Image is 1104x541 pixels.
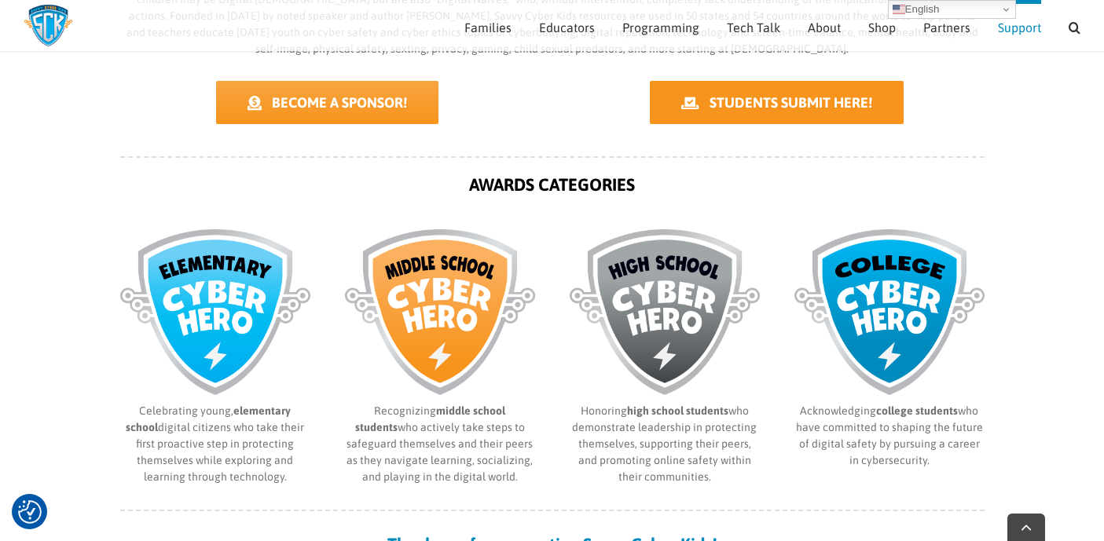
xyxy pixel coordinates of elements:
p: Honoring who demonstrate leadership in protecting themselves, supporting their peers, and promoti... [570,403,760,485]
img: SCK-awards-categories-High [570,229,760,395]
span: Families [464,21,512,34]
span: Support [998,21,1041,34]
p: Celebrating young, digital citizens who take their first proactive step in protecting themselves ... [120,403,310,485]
p: Recognizing who actively take steps to safeguard themselves and their peers as they navigate lear... [345,403,535,485]
button: Consent Preferences [18,500,42,524]
b: college students [876,404,958,417]
span: Tech Talk [727,21,780,34]
span: Educators [539,21,595,34]
a: BECOME A SPONSOR! [216,81,438,124]
img: SCK-awards-categories-College1 [794,229,985,395]
img: SCK-awards-categories-Middle [345,229,535,395]
span: Programming [622,21,699,34]
a: STUDENTS SUBMIT HERE! [650,81,904,124]
span: About [808,21,841,34]
span: Shop [868,21,896,34]
img: Savvy Cyber Kids Logo [24,4,73,47]
strong: AWARDS CATEGORIES [469,174,635,195]
img: SCK-awards-categories-Elementary [120,229,310,395]
span: BECOME A SPONSOR! [272,94,407,111]
b: high school students [627,404,728,417]
p: Acknowledging who have committed to shaping the future of digital safety by pursuing a career in ... [794,403,985,469]
span: Partners [923,21,970,34]
img: en [893,3,905,16]
span: STUDENTS SUBMIT HERE! [710,94,872,111]
img: Revisit consent button [18,500,42,524]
